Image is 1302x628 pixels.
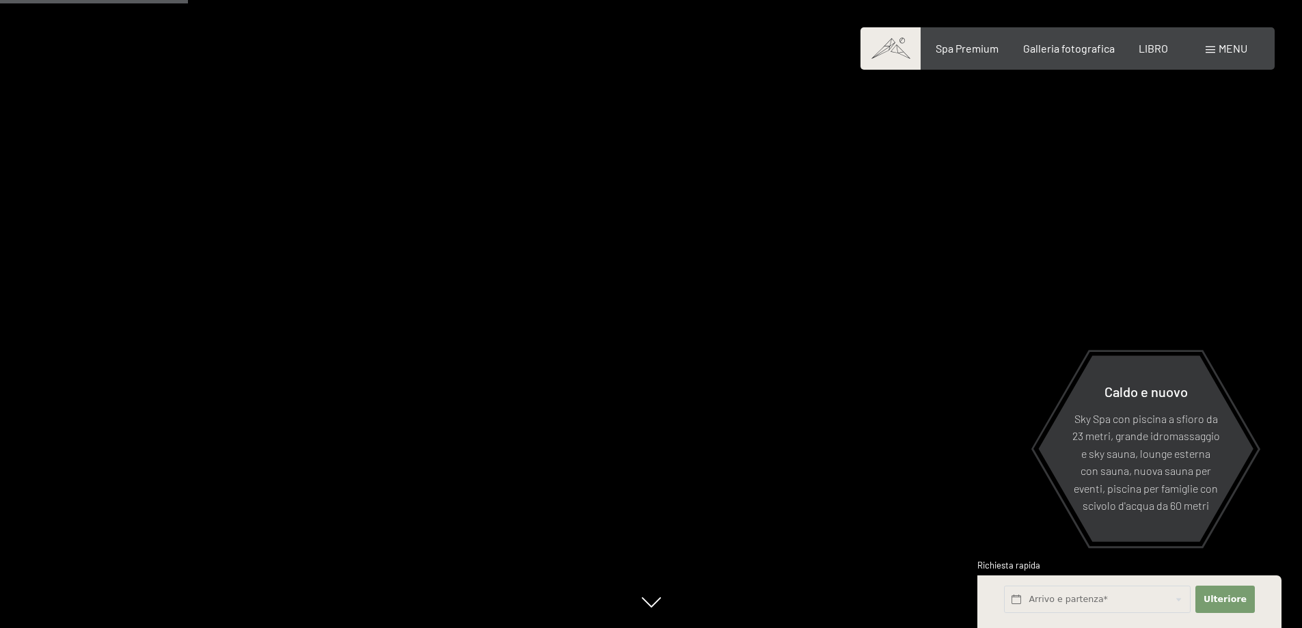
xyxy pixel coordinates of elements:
[1219,42,1247,55] font: menu
[1072,411,1220,512] font: Sky Spa con piscina a sfioro da 23 metri, grande idromassaggio e sky sauna, lounge esterna con sa...
[1023,42,1115,55] a: Galleria fotografica
[1195,586,1254,614] button: Ulteriore
[1204,594,1247,604] font: Ulteriore
[1104,383,1188,399] font: Caldo e nuovo
[1139,42,1168,55] a: LIBRO
[977,560,1040,571] font: Richiesta rapida
[1037,355,1254,543] a: Caldo e nuovo Sky Spa con piscina a sfioro da 23 metri, grande idromassaggio e sky sauna, lounge ...
[936,42,999,55] a: Spa Premium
